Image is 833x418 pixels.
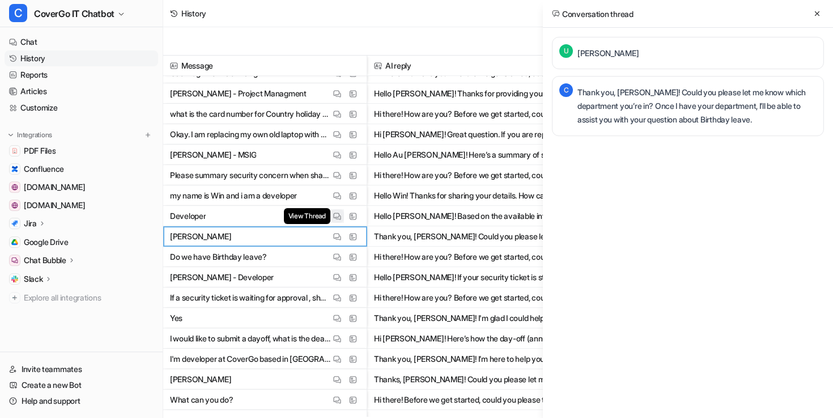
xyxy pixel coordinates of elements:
img: Jira [11,220,18,227]
p: Jira [24,218,37,229]
a: Create a new Bot [5,377,158,393]
span: Google Drive [24,237,69,248]
a: Customize [5,100,158,116]
button: Hello [PERSON_NAME]! Based on the available information in our company handbooks and leave polici... [374,206,595,226]
img: Chat Bubble [11,257,18,264]
p: Yes [170,308,182,328]
p: Integrations [17,130,52,140]
span: PDF Files [24,145,56,157]
img: community.atlassian.com [11,184,18,191]
a: ConfluenceConfluence [5,161,158,177]
p: [PERSON_NAME] - Developer [170,267,274,288]
button: Hi [PERSON_NAME]! Great question. If you are replacing your personal laptop with a company-owned ... [374,124,595,145]
p: my name is Win and i am a developer [170,185,297,206]
button: Hi there! How are you? Before we get started, could you please tell me your name (First Name + La... [374,165,595,185]
p: Developer [170,206,206,226]
button: Thanks, [PERSON_NAME]! Could you please let me know which department you are in? Once I have that... [374,369,595,390]
button: Integrations [5,129,56,141]
a: Explore all integrations [5,290,158,306]
span: Confluence [24,163,64,175]
img: support.atlassian.com [11,202,18,209]
button: Hi there! How are you? Before we get started, could you please tell me your name (First Name + La... [374,104,595,124]
img: expand menu [7,131,15,139]
span: [DOMAIN_NAME] [24,200,85,211]
div: History [181,7,206,19]
p: Please summary security concern when sharing screen during meeting [170,165,330,185]
a: Help and support [5,393,158,409]
button: Hi there! Before we get started, could you please tell me your name (First Name + Last Name) and ... [374,390,595,410]
a: community.atlassian.com[DOMAIN_NAME] [5,179,158,195]
p: What can you do? [170,390,233,410]
button: Thank you, [PERSON_NAME]! I’m here to help you with IT and security-related questions, company po... [374,349,595,369]
h2: Conversation thread [552,8,634,20]
button: Hi [PERSON_NAME]! Here’s how the day-off (annual leave) policy works at [GEOGRAPHIC_DATA] for [GE... [374,328,595,349]
a: History [5,50,158,66]
p: [PERSON_NAME] - MSIG [170,145,256,165]
span: CoverGo IT Chatbot [34,6,114,22]
span: AI reply [372,56,597,76]
button: Hi there! How are you? Before we get started, could you please tell me your name (First Name + La... [374,247,595,267]
button: Hi there! How are you? Before we get started, could you please tell me your name (First Name + La... [374,288,595,308]
button: View Thread [330,209,344,223]
p: Chat Bubble [24,255,66,266]
p: Slack [24,273,43,285]
img: Google Drive [11,239,18,246]
p: Thank you, [PERSON_NAME]! Could you please let me know which department you’re in? Once I have yo... [577,86,817,126]
p: [PERSON_NAME] - Project Managment [170,83,307,104]
p: what is the card number for Country holiday to fill in tempo [170,104,330,124]
a: support.atlassian.com[DOMAIN_NAME] [5,197,158,213]
button: Hello Au [PERSON_NAME]! Here’s a summary of security concerns when sharing your screen during mee... [374,145,595,165]
button: Hello Win! Thanks for sharing your details. How can I assist you [DATE]? Please let me know what ... [374,185,595,206]
a: Articles [5,83,158,99]
button: Thank you, [PERSON_NAME]! I'm glad I could help. If you have any more questions or need further a... [374,308,595,328]
p: I would like to submit a dayoff, what is the deadline for this? like 2 days 3 days before I take ... [170,328,330,349]
p: I'm developer at CoverGo based in [GEOGRAPHIC_DATA] [170,349,330,369]
button: Thank you, [PERSON_NAME]! Could you please let me know which department you’re in? Once I have yo... [374,226,595,247]
span: C [559,83,573,97]
img: Slack [11,276,18,282]
p: Do we have Birthday leave? [170,247,267,267]
img: explore all integrations [9,292,20,303]
span: Message [168,56,362,76]
p: If a security ticket is waiting for approval , should I cancel then create a new one? [170,288,330,308]
a: Invite teammates [5,361,158,377]
span: View Thread [284,208,330,224]
img: Confluence [11,166,18,172]
img: menu_add.svg [144,131,152,139]
button: Hello [PERSON_NAME]! Thanks for providing your details. For logging a "Country Holiday" in Tempo,... [374,83,595,104]
p: [PERSON_NAME] [170,369,231,390]
a: PDF FilesPDF Files [5,143,158,159]
a: Reports [5,67,158,83]
a: Chat [5,34,158,50]
img: PDF Files [11,147,18,154]
p: [PERSON_NAME] [170,226,231,247]
p: [PERSON_NAME] [577,47,639,60]
p: Okay. I am replacing my own old laptop with a laptop from the company. Should I just remove my de... [170,124,330,145]
a: Google DriveGoogle Drive [5,234,158,250]
span: U [559,44,573,58]
button: Hello [PERSON_NAME]! If your security ticket is still waiting for approval, you do not need to ca... [374,267,595,288]
span: C [9,4,27,22]
span: [DOMAIN_NAME] [24,181,85,193]
span: Explore all integrations [24,289,154,307]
